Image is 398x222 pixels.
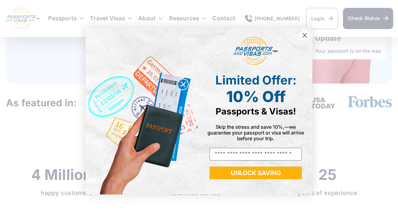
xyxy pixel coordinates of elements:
iframe: Intercom live chat [377,201,392,216]
span: 10% Off [226,88,285,106]
span: Limited Offer: [215,73,296,88]
img: de9cda0d-0715-46ca-9a25-073762a91ba7.png [86,28,199,194]
span: Skip the stress and save 10%,—we guarantee your passport or visa will arrive before your trip. [207,124,304,141]
button: Close dialog [299,30,310,41]
span: Passports & Visas! [216,106,296,117]
img: passports and visas [233,37,279,65]
button: UNLOCK SAVING [210,167,302,179]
